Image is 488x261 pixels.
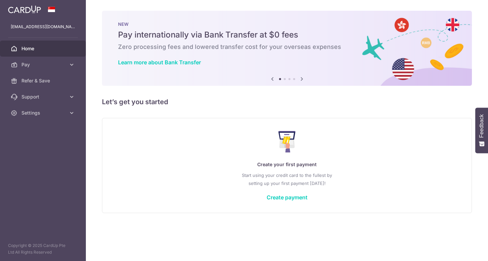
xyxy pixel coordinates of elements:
[118,59,201,66] a: Learn more about Bank Transfer
[102,96,472,107] h5: Let’s get you started
[267,194,308,201] a: Create payment
[11,23,75,30] p: [EMAIL_ADDRESS][DOMAIN_NAME]
[118,29,456,40] h5: Pay internationally via Bank Transfer at $0 fees
[278,131,295,152] img: Make Payment
[479,114,485,138] span: Feedback
[118,21,456,27] p: NEW
[21,61,66,68] span: Pay
[102,11,472,86] img: Bank transfer banner
[21,110,66,116] span: Settings
[21,45,66,52] span: Home
[21,77,66,84] span: Refer & Save
[118,43,456,51] h6: Zero processing fees and lowered transfer cost for your overseas expenses
[116,171,458,187] p: Start using your credit card to the fullest by setting up your first payment [DATE]!
[116,160,458,169] p: Create your first payment
[8,5,41,13] img: CardUp
[475,108,488,153] button: Feedback - Show survey
[21,93,66,100] span: Support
